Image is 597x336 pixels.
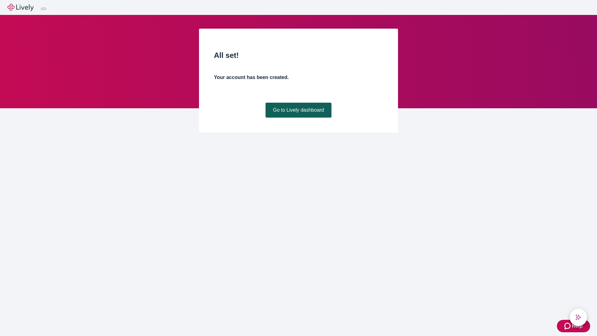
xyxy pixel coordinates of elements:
svg: Lively AI Assistant [575,314,581,320]
svg: Zendesk support icon [564,322,572,330]
button: chat [570,309,587,326]
h2: All set! [214,50,383,61]
button: Zendesk support iconHelp [557,320,590,332]
a: Go to Lively dashboard [266,103,332,118]
h4: Your account has been created. [214,74,383,81]
span: Help [572,322,583,330]
button: Log out [41,8,46,10]
img: Lively [7,4,34,11]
